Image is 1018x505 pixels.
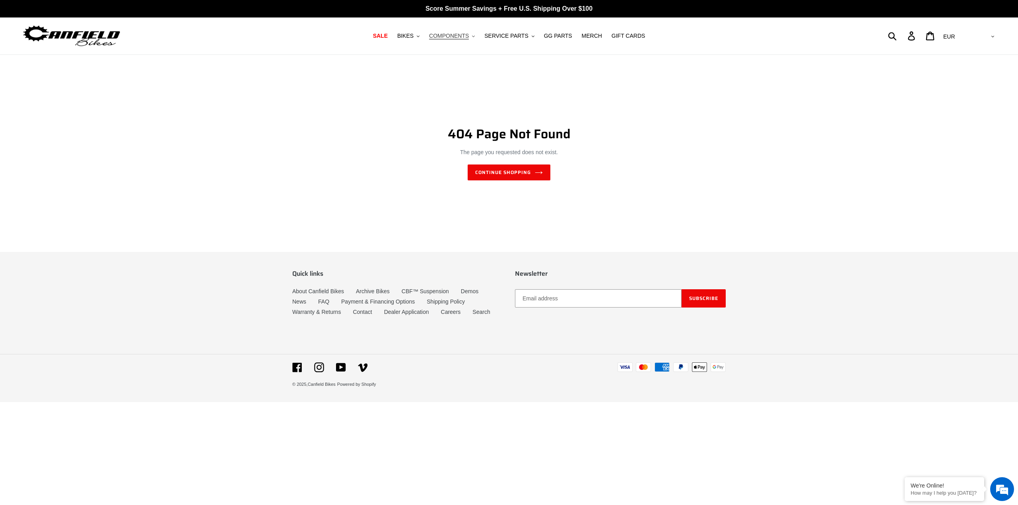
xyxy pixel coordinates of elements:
[402,288,449,294] a: CBF™ Suspension
[468,164,550,180] a: Continue shopping
[515,289,682,308] input: Email address
[341,298,415,305] a: Payment & Financing Options
[540,31,576,41] a: GG PARTS
[356,288,390,294] a: Archive Bikes
[384,309,429,315] a: Dealer Application
[429,33,469,39] span: COMPONENTS
[911,482,978,489] div: We're Online!
[292,382,336,387] small: © 2025,
[292,309,341,315] a: Warranty & Returns
[292,270,503,277] p: Quick links
[441,309,461,315] a: Careers
[472,309,490,315] a: Search
[318,298,329,305] a: FAQ
[612,33,645,39] span: GIFT CARDS
[911,490,978,496] p: How may I help you today?
[427,298,465,305] a: Shipping Policy
[337,382,376,387] a: Powered by Shopify
[578,31,606,41] a: MERCH
[353,309,372,315] a: Contact
[308,382,336,387] a: Canfield Bikes
[461,288,478,294] a: Demos
[544,33,572,39] span: GG PARTS
[22,23,121,48] img: Canfield Bikes
[292,288,344,294] a: About Canfield Bikes
[582,33,602,39] span: MERCH
[480,31,538,41] button: SERVICE PARTS
[689,294,718,302] span: Subscribe
[425,31,479,41] button: COMPONENTS
[892,27,913,45] input: Search
[369,31,392,41] a: SALE
[682,289,726,308] button: Subscribe
[373,33,388,39] span: SALE
[484,33,528,39] span: SERVICE PARTS
[393,31,424,41] button: BIKES
[608,31,649,41] a: GIFT CARDS
[515,270,726,277] p: Newsletter
[314,148,704,157] p: The page you requested does not exist.
[397,33,414,39] span: BIKES
[292,298,306,305] a: News
[314,126,704,141] h1: 404 Page Not Found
